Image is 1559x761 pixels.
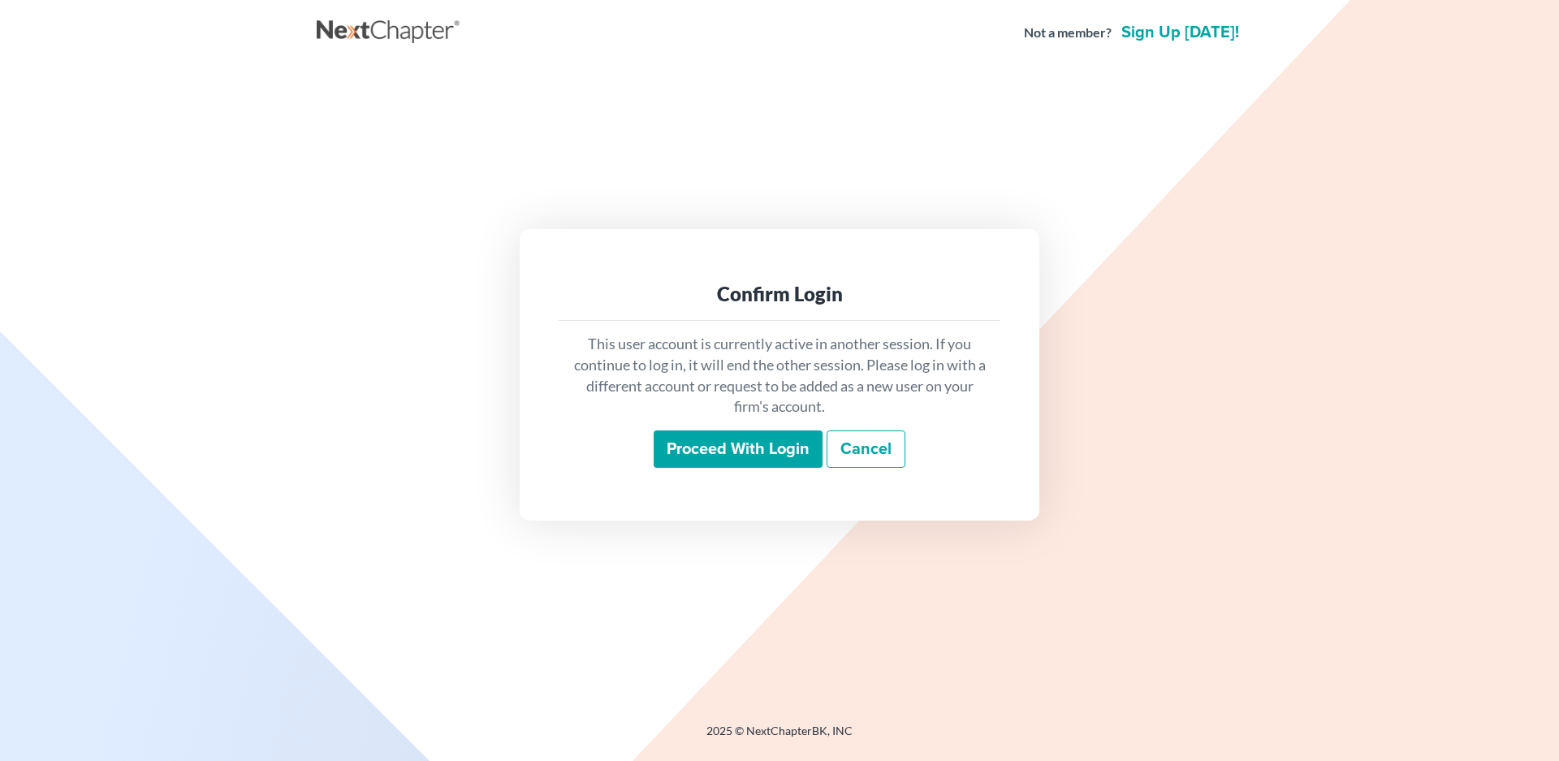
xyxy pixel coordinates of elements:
[827,430,905,468] a: Cancel
[572,281,987,307] div: Confirm Login
[1024,24,1112,42] strong: Not a member?
[1118,24,1242,41] a: Sign up [DATE]!
[654,430,823,468] input: Proceed with login
[572,334,987,417] p: This user account is currently active in another session. If you continue to log in, it will end ...
[317,723,1242,752] div: 2025 © NextChapterBK, INC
